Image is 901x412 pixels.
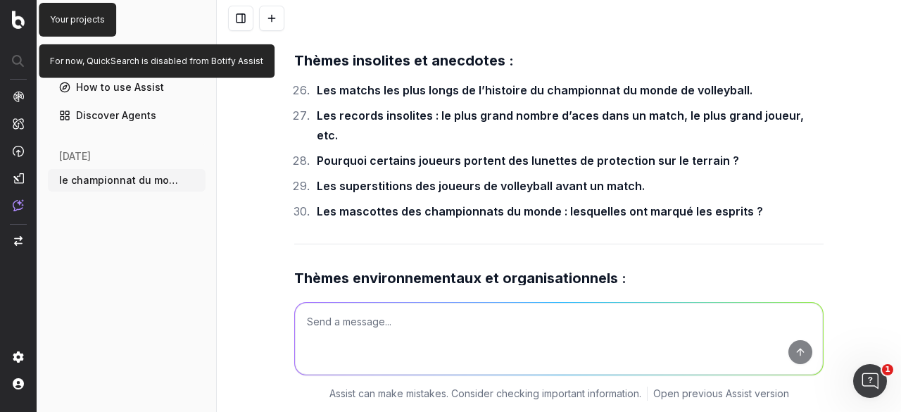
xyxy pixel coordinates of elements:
[13,199,24,211] img: Assist
[882,364,893,375] span: 1
[317,179,645,193] strong: Les superstitions des joueurs de volleyball avant un match.
[13,145,24,157] img: Activation
[59,173,183,187] span: le championnat du monde masculin de vole
[13,91,24,102] img: Analytics
[317,154,739,168] strong: Pourquoi certains joueurs portent des lunettes de protection sur le terrain ?
[653,387,789,401] a: Open previous Assist version
[53,11,200,31] button: Assist
[317,83,752,97] strong: Les matchs les plus longs de l’histoire du championnat du monde de volleyball.
[329,387,641,401] p: Assist can make mistakes. Consider checking important information.
[317,204,763,218] strong: Les mascottes des championnats du monde : lesquelles ont marqué les esprits ?
[294,52,514,69] strong: Thèmes insolites et anecdotes :
[14,236,23,246] img: Switch project
[13,173,24,184] img: Studio
[12,11,25,29] img: Botify logo
[13,378,24,389] img: My account
[48,76,206,99] a: How to use Assist
[59,149,91,163] span: [DATE]
[50,56,263,67] p: For now, QuickSearch is disabled from Botify Assist
[48,104,206,127] a: Discover Agents
[48,169,206,192] button: le championnat du monde masculin de vole
[317,108,807,142] strong: Les records insolites : le plus grand nombre d’aces dans un match, le plus grand joueur, etc.
[294,270,626,287] strong: Thèmes environnementaux et organisationnels :
[853,364,887,398] iframe: Intercom live chat
[50,14,105,25] p: Your projects
[13,351,24,363] img: Setting
[13,118,24,130] img: Intelligence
